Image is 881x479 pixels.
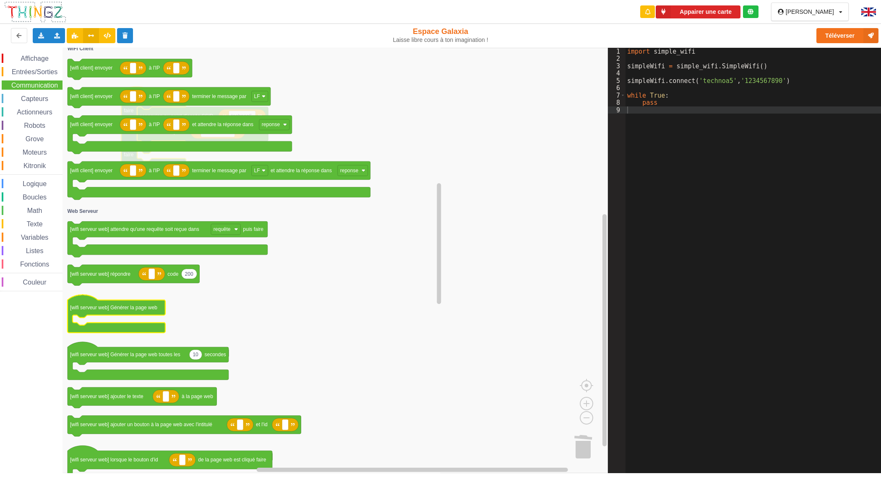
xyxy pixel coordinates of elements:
[192,168,246,173] text: terminer le message par
[23,122,47,129] span: Robots
[26,207,44,214] span: Math
[256,422,268,428] text: et l'id
[70,305,157,311] text: [wifi serveur web] Générer la page web
[21,180,48,187] span: Logique
[70,394,143,399] text: [wifi serveur web] ajouter le texte
[22,279,48,286] span: Couleur
[192,93,246,99] text: terminer le message par
[149,65,160,71] text: à l'IP
[19,261,50,268] span: Fonctions
[243,226,263,232] text: puis faire
[25,220,44,228] span: Texte
[16,109,54,116] span: Actionneurs
[70,226,199,232] text: [wifi serveur web] attendre qu'une requête soit reçue dans
[70,457,158,463] text: [wifi serveur web] lorsque le bouton d'id
[340,168,359,173] text: reponse
[4,1,67,23] img: thingz_logo.png
[743,5,758,18] div: Tu es connecté au serveur de création de Thingz
[193,352,199,357] text: 10
[20,234,50,241] span: Variables
[21,149,48,156] span: Moteurs
[192,122,253,127] text: et attendre la réponse dans
[70,168,112,173] text: [wifi client] envoyer
[608,106,626,114] div: 9
[70,271,130,277] text: [wifi serveur web] répondre
[10,82,59,89] span: Communication
[608,48,626,55] div: 1
[70,65,112,71] text: [wifi client] envoyer
[149,93,160,99] text: à l'IP
[149,168,160,173] text: à l'IP
[363,36,518,44] div: Laisse libre cours à ton imagination !
[608,92,626,99] div: 7
[185,271,193,277] text: 200
[198,457,266,463] text: de la page web est cliqué faire
[656,5,740,18] button: Appairer une carte
[21,194,48,201] span: Boucles
[10,68,59,75] span: Entrées/Sorties
[608,62,626,70] div: 3
[70,352,180,357] text: [wifi serveur web] Générer la page web toutes les
[608,84,626,92] div: 6
[20,95,50,102] span: Capteurs
[214,226,231,232] text: requête
[19,55,50,62] span: Affichage
[25,247,45,254] span: Listes
[167,271,178,277] text: code
[254,168,260,173] text: LF
[22,162,47,169] span: Kitronik
[254,93,260,99] text: LF
[70,93,112,99] text: [wifi client] envoyer
[608,55,626,62] div: 2
[70,122,112,127] text: [wifi client] envoyer
[182,394,213,399] text: à la page web
[262,122,280,127] text: reponse
[149,122,160,127] text: à l'IP
[363,27,518,44] div: Espace Galaxia
[68,46,94,52] text: WiFi Client
[271,168,332,173] text: et attendre la réponse dans
[608,70,626,77] div: 4
[205,352,226,357] text: secondes
[70,422,212,428] text: [wifi serveur web] ajouter un bouton à la page web avec l'intitulé
[608,77,626,85] div: 5
[786,9,834,15] div: [PERSON_NAME]
[608,99,626,106] div: 8
[24,135,45,142] span: Grove
[861,8,876,16] img: gb.png
[816,28,878,43] button: Téléverser
[68,208,98,214] text: Web Serveur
